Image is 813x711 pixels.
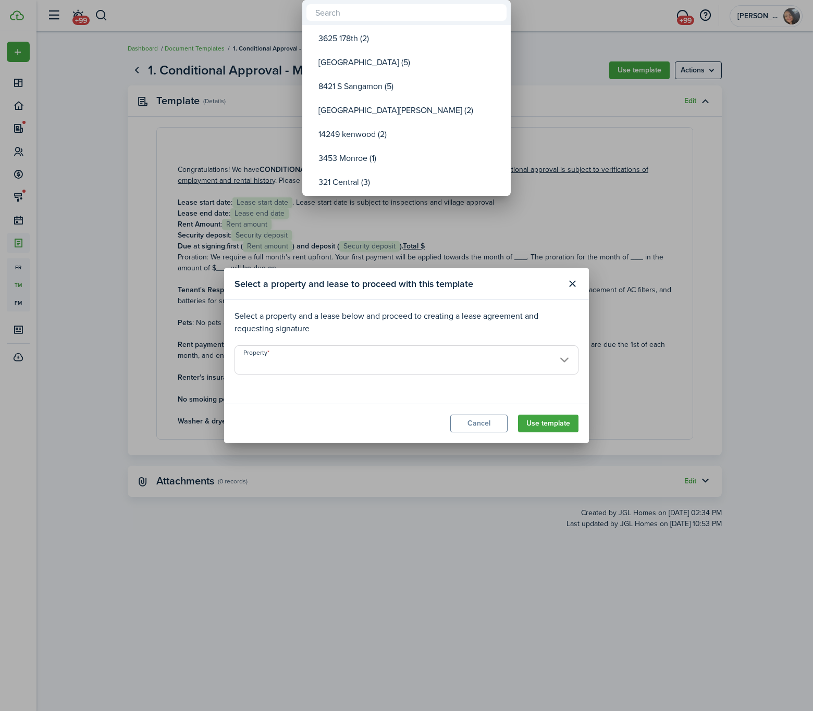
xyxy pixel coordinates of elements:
[318,51,503,74] div: [GEOGRAPHIC_DATA] (5)
[318,146,503,170] div: 3453 Monroe (1)
[318,74,503,98] div: 8421 S Sangamon (5)
[302,25,511,196] mbsc-wheel: Property
[318,170,503,194] div: 321 Central (3)
[306,4,507,21] input: Search
[318,122,503,146] div: 14249 kenwood (2)
[318,27,503,51] div: 3625 178th (2)
[318,98,503,122] div: [GEOGRAPHIC_DATA][PERSON_NAME] (2)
